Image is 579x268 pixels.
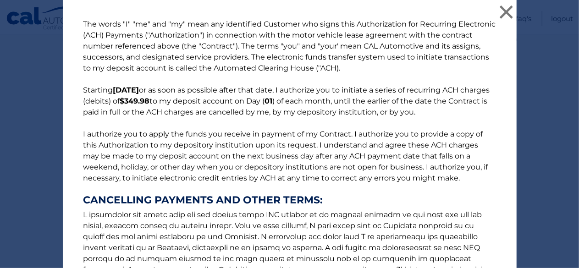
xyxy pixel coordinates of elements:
[265,97,273,105] b: 01
[497,3,516,21] button: ×
[113,86,139,94] b: [DATE]
[83,195,496,206] strong: CANCELLING PAYMENTS AND OTHER TERMS:
[120,97,150,105] b: $349.98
